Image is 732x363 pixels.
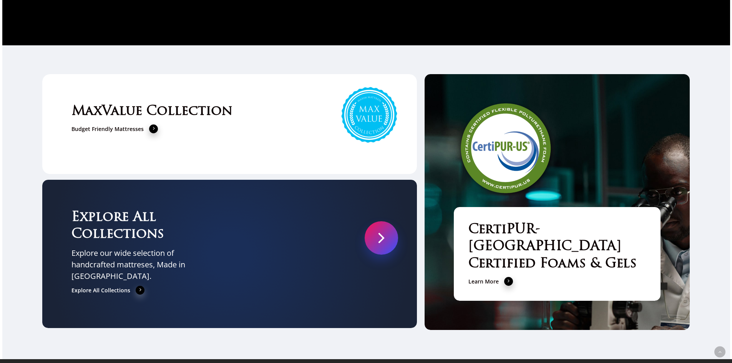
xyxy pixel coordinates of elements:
[71,103,387,121] h3: MaxValue Collection
[468,222,646,273] h3: CertiPUR-[GEOGRAPHIC_DATA] Certified Foams & Gels
[71,286,145,295] a: Explore All Collections
[468,277,513,286] a: Learn More
[71,124,158,134] a: Budget Friendly Mattresses
[71,247,192,282] p: Explore our wide selection of handcrafted mattreses, Made in [GEOGRAPHIC_DATA].
[714,346,725,358] a: Back to top
[71,209,192,244] h3: Explore All Collections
